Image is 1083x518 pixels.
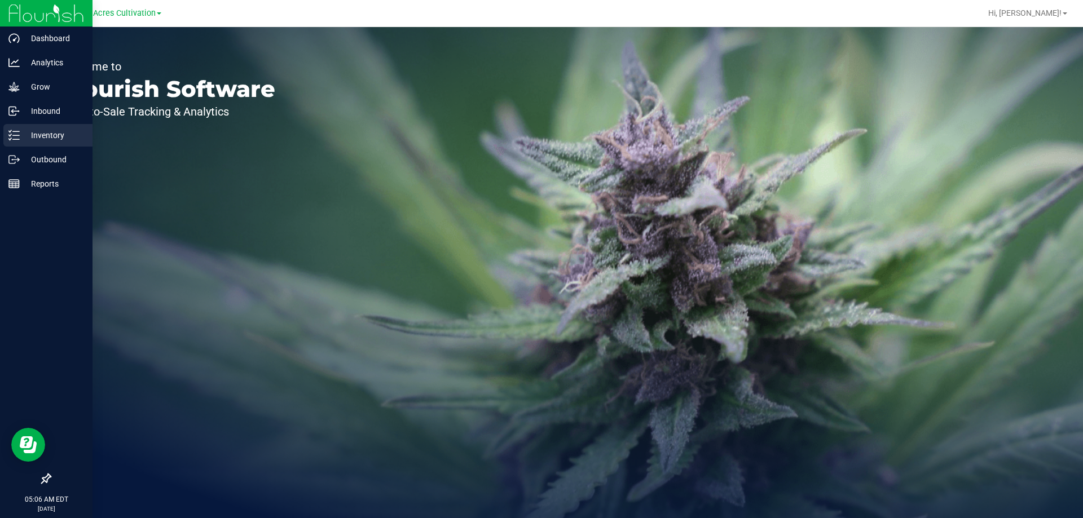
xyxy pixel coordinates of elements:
[20,104,87,118] p: Inbound
[20,80,87,94] p: Grow
[61,106,275,117] p: Seed-to-Sale Tracking & Analytics
[5,504,87,513] p: [DATE]
[8,178,20,189] inline-svg: Reports
[8,57,20,68] inline-svg: Analytics
[20,129,87,142] p: Inventory
[8,154,20,165] inline-svg: Outbound
[5,494,87,504] p: 05:06 AM EDT
[988,8,1062,17] span: Hi, [PERSON_NAME]!
[69,8,156,18] span: Green Acres Cultivation
[61,61,275,72] p: Welcome to
[20,177,87,191] p: Reports
[20,56,87,69] p: Analytics
[11,428,45,462] iframe: Resource center
[8,105,20,117] inline-svg: Inbound
[8,33,20,44] inline-svg: Dashboard
[20,153,87,166] p: Outbound
[20,32,87,45] p: Dashboard
[61,78,275,100] p: Flourish Software
[8,130,20,141] inline-svg: Inventory
[8,81,20,92] inline-svg: Grow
